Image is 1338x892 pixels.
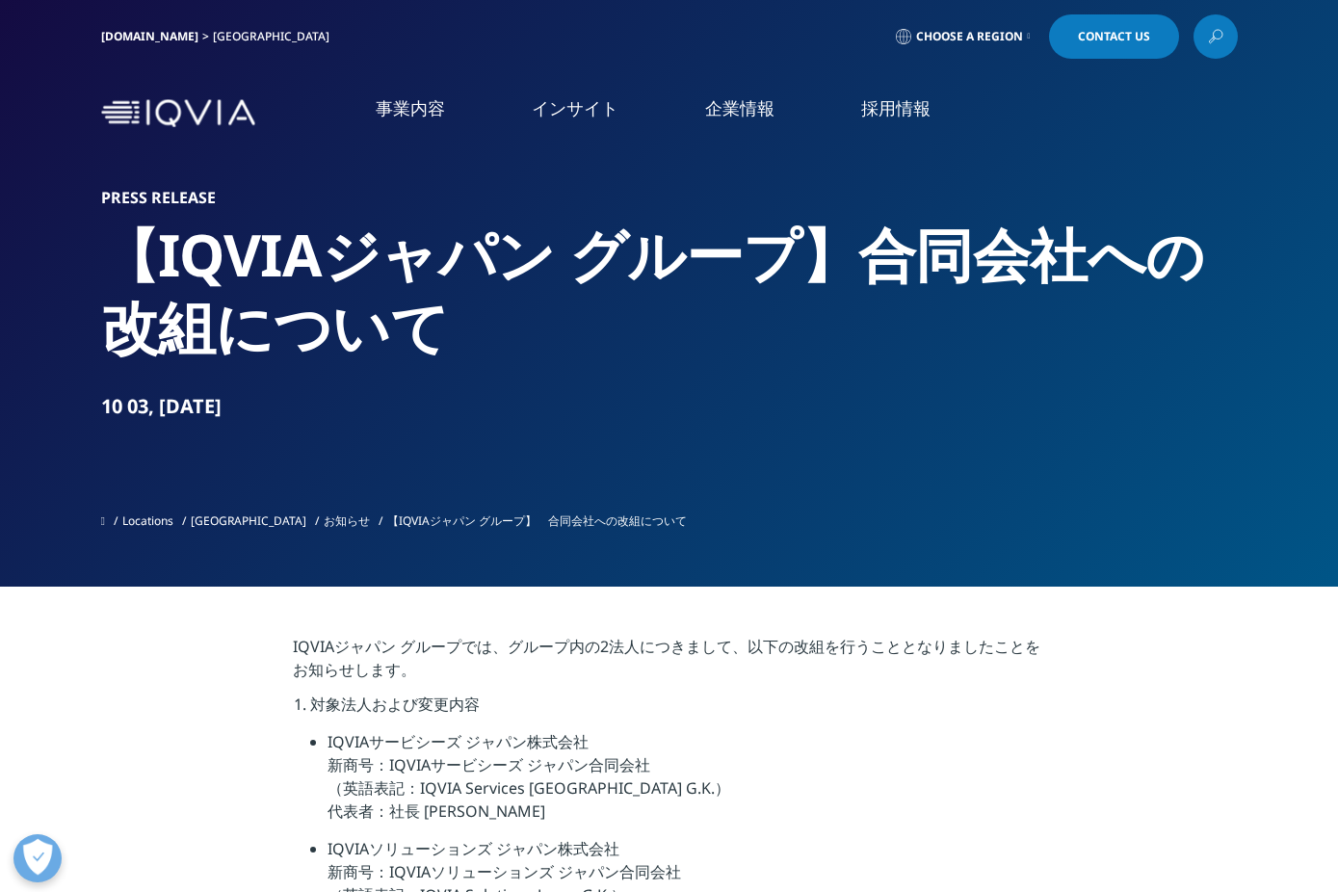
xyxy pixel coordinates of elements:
a: [DOMAIN_NAME] [101,28,198,44]
span: 【IQVIAジャパン グループ】 合同会社への改組について [387,512,687,529]
span: Contact Us [1078,31,1150,42]
a: [GEOGRAPHIC_DATA] [191,512,306,529]
a: 企業情報 [705,96,774,120]
button: 優先設定センターを開く [13,834,62,882]
div: [GEOGRAPHIC_DATA] [213,29,337,44]
a: インサイト [532,96,618,120]
p: IQVIAジャパン グループでは、グループ内の2法人につきまして、以下の改組を行うこととなりましたことをお知らせします。 [293,635,1045,693]
a: お知らせ [324,512,370,529]
nav: Primary [263,67,1238,159]
li: 対象法人および変更内容 [310,693,1045,730]
a: Contact Us [1049,14,1179,59]
a: 採用情報 [861,96,931,120]
span: Choose a Region [916,29,1023,44]
h2: 【IQVIAジャパン グループ】合同会社への改組について [101,219,1238,363]
div: 10 03, [DATE] [101,393,1238,420]
a: 事業内容 [376,96,445,120]
li: IQVIAサービシーズ ジャパン株式会社 新商号：IQVIAサービシーズ ジャパン合同会社 （英語表記：IQVIA Services [GEOGRAPHIC_DATA] G.K.） 代表者：社長... [328,730,1045,837]
a: Locations [122,512,173,529]
h1: Press Release [101,188,1238,207]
